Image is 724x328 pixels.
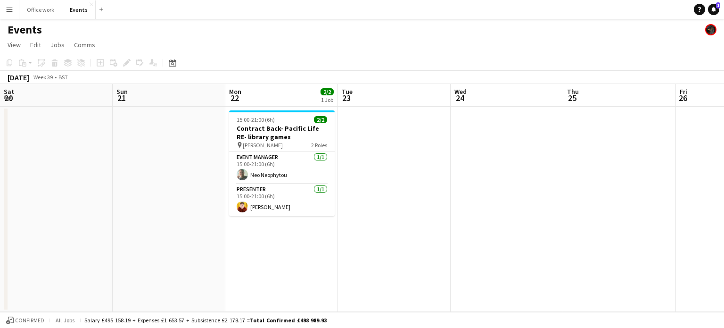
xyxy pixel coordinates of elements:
[70,39,99,51] a: Comms
[74,41,95,49] span: Comms
[54,317,76,324] span: All jobs
[5,315,46,326] button: Confirmed
[115,93,128,103] span: 21
[454,87,467,96] span: Wed
[311,142,327,149] span: 2 Roles
[229,110,335,216] app-job-card: 15:00-21:00 (6h)2/2Contract Back- Pacific Life RE- library games [PERSON_NAME]2 RolesEvent Manage...
[708,4,719,15] a: 1
[229,87,241,96] span: Mon
[340,93,353,103] span: 23
[250,317,327,324] span: Total Confirmed £498 989.93
[314,116,327,123] span: 2/2
[228,93,241,103] span: 22
[4,39,25,51] a: View
[2,93,14,103] span: 20
[680,87,687,96] span: Fri
[50,41,65,49] span: Jobs
[229,152,335,184] app-card-role: Event Manager1/115:00-21:00 (6h)Neo Neophytou
[716,2,720,8] span: 1
[4,87,14,96] span: Sat
[58,74,68,81] div: BST
[8,41,21,49] span: View
[47,39,68,51] a: Jobs
[8,73,29,82] div: [DATE]
[342,87,353,96] span: Tue
[116,87,128,96] span: Sun
[321,88,334,95] span: 2/2
[8,23,42,37] h1: Events
[229,184,335,216] app-card-role: Presenter1/115:00-21:00 (6h)[PERSON_NAME]
[678,93,687,103] span: 26
[237,116,275,123] span: 15:00-21:00 (6h)
[566,93,579,103] span: 25
[31,74,55,81] span: Week 39
[243,142,283,149] span: [PERSON_NAME]
[19,0,62,19] button: Office work
[62,0,96,19] button: Events
[26,39,45,51] a: Edit
[705,24,716,35] app-user-avatar: Blue Hat
[15,317,44,324] span: Confirmed
[229,124,335,141] h3: Contract Back- Pacific Life RE- library games
[84,317,327,324] div: Salary £495 158.19 + Expenses £1 653.57 + Subsistence £2 178.17 =
[30,41,41,49] span: Edit
[321,96,333,103] div: 1 Job
[453,93,467,103] span: 24
[567,87,579,96] span: Thu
